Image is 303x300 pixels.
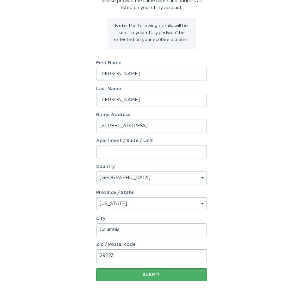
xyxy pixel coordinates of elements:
[112,22,191,43] p: The following details will be sent to your utility and won't be reflected on your ecobee account.
[96,61,207,65] label: First Name
[96,165,115,169] label: Country
[96,87,207,91] label: Last Name
[96,268,207,281] button: Submit
[96,191,134,195] label: Province / State
[96,139,207,143] label: Apartment / Suite / Unit
[96,113,207,117] label: Home Address
[96,242,207,247] label: Zip / Postal code
[99,273,204,277] div: Submit
[96,216,207,221] label: City
[115,24,128,28] strong: Note:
